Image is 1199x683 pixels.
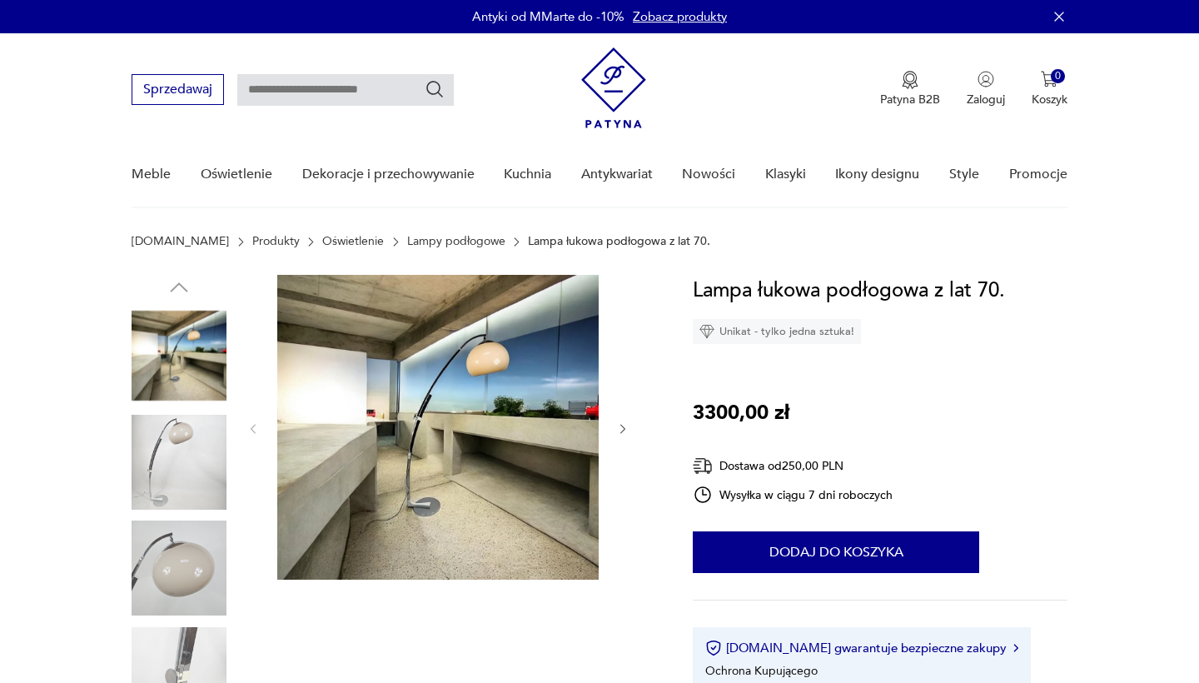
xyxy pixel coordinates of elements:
[880,71,940,107] a: Ikona medaluPatyna B2B
[705,640,1017,656] button: [DOMAIN_NAME] gwarantuje bezpieczne zakupy
[1013,644,1018,652] img: Ikona strzałki w prawo
[765,142,806,207] a: Klasyki
[978,71,994,87] img: Ikonka użytkownika
[201,142,272,207] a: Oświetlenie
[1009,142,1067,207] a: Promocje
[132,308,226,403] img: Zdjęcie produktu Lampa łukowa podłogowa z lat 70.
[699,324,714,339] img: Ikona diamentu
[880,71,940,107] button: Patyna B2B
[322,235,384,248] a: Oświetlenie
[472,8,624,25] p: Antyki od MMarte do -10%
[693,275,1005,307] h1: Lampa łukowa podłogowa z lat 70.
[693,531,979,573] button: Dodaj do koszyka
[1051,69,1065,83] div: 0
[693,456,713,476] img: Ikona dostawy
[633,8,727,25] a: Zobacz produkty
[705,640,722,656] img: Ikona certyfikatu
[693,397,789,429] p: 3300,00 zł
[528,235,710,248] p: Lampa łukowa podłogowa z lat 70.
[693,485,893,505] div: Wysyłka w ciągu 7 dni roboczych
[407,235,505,248] a: Lampy podłogowe
[277,275,599,580] img: Zdjęcie produktu Lampa łukowa podłogowa z lat 70.
[425,79,445,99] button: Szukaj
[302,142,475,207] a: Dekoracje i przechowywanie
[835,142,919,207] a: Ikony designu
[967,92,1005,107] p: Zaloguj
[252,235,300,248] a: Produkty
[132,521,226,616] img: Zdjęcie produktu Lampa łukowa podłogowa z lat 70.
[967,71,1005,107] button: Zaloguj
[1032,92,1067,107] p: Koszyk
[1032,71,1067,107] button: 0Koszyk
[682,142,735,207] a: Nowości
[132,235,229,248] a: [DOMAIN_NAME]
[1041,71,1057,87] img: Ikona koszyka
[880,92,940,107] p: Patyna B2B
[581,47,646,128] img: Patyna - sklep z meblami i dekoracjami vintage
[902,71,918,89] img: Ikona medalu
[705,663,818,679] li: Ochrona Kupującego
[132,74,224,105] button: Sprzedawaj
[504,142,551,207] a: Kuchnia
[581,142,653,207] a: Antykwariat
[132,85,224,97] a: Sprzedawaj
[132,142,171,207] a: Meble
[132,415,226,510] img: Zdjęcie produktu Lampa łukowa podłogowa z lat 70.
[693,319,861,344] div: Unikat - tylko jedna sztuka!
[949,142,979,207] a: Style
[693,456,893,476] div: Dostawa od 250,00 PLN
